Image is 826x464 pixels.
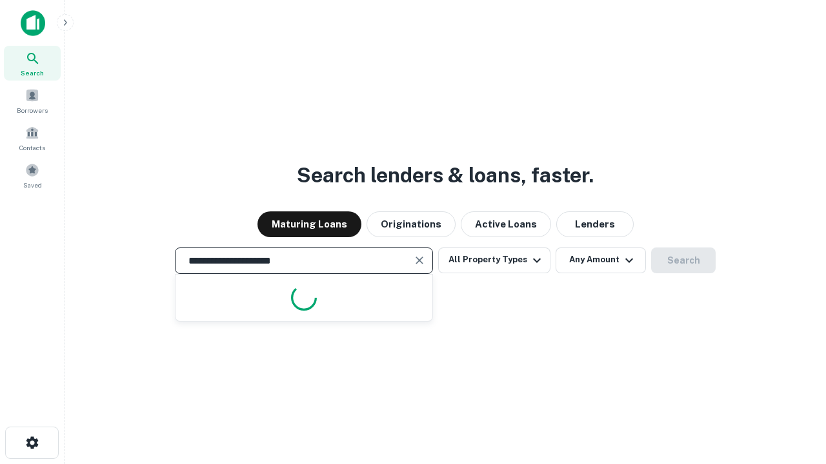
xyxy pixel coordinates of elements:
[461,211,551,237] button: Active Loans
[438,247,550,273] button: All Property Types
[556,211,634,237] button: Lenders
[4,121,61,155] a: Contacts
[410,251,428,269] button: Clear
[257,211,361,237] button: Maturing Loans
[4,158,61,193] a: Saved
[21,68,44,78] span: Search
[297,160,594,191] h3: Search lenders & loans, faster.
[4,46,61,81] a: Search
[556,247,646,273] button: Any Amount
[4,83,61,118] a: Borrowers
[367,211,456,237] button: Originations
[23,180,42,190] span: Saved
[19,142,45,153] span: Contacts
[21,10,45,36] img: capitalize-icon.png
[761,361,826,423] iframe: Chat Widget
[17,105,48,115] span: Borrowers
